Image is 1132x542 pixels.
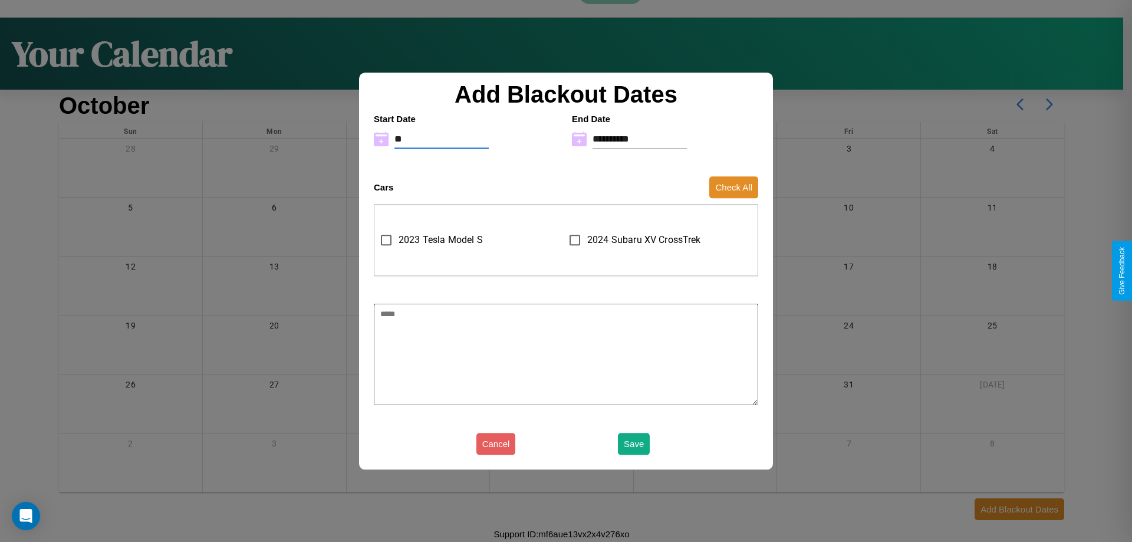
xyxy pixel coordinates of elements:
h4: Start Date [374,114,560,124]
div: Give Feedback [1118,247,1126,295]
span: 2024 Subaru XV CrossTrek [587,233,701,247]
button: Check All [709,176,758,198]
h4: End Date [572,114,758,124]
h2: Add Blackout Dates [368,81,764,108]
button: Cancel [476,433,516,455]
div: Open Intercom Messenger [12,502,40,530]
span: 2023 Tesla Model S [399,233,483,247]
h4: Cars [374,182,393,192]
button: Save [618,433,650,455]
